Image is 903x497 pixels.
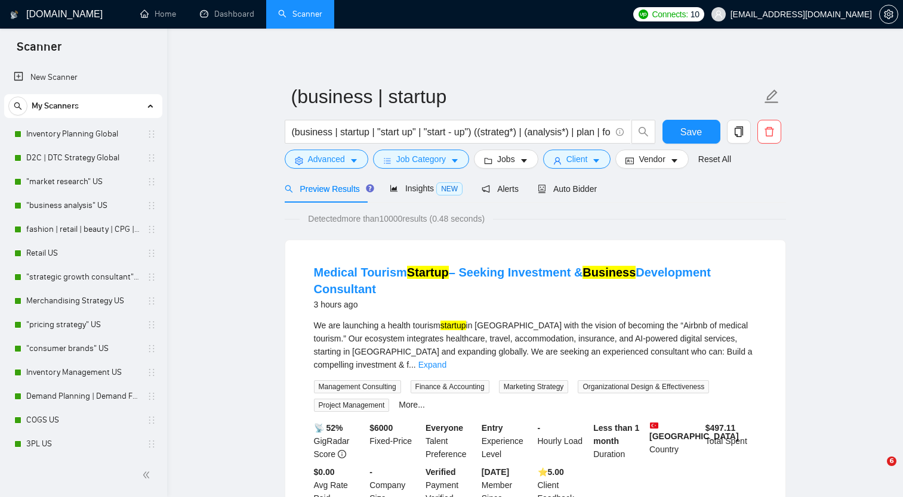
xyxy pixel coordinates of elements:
span: holder [147,129,156,139]
a: "pricing strategy" US [26,313,140,337]
span: holder [147,177,156,187]
span: Alerts [482,184,519,194]
span: holder [147,344,156,353]
span: edit [764,89,779,104]
span: Organizational Design & Effectiveness [578,380,709,393]
button: userClientcaret-down [543,150,611,169]
b: Entry [482,423,503,433]
span: caret-down [520,156,528,165]
span: Save [680,125,702,139]
span: idcard [625,156,634,165]
span: holder [147,201,156,210]
img: 🇹🇷 [650,421,658,430]
span: caret-down [670,156,679,165]
div: 3 hours ago [314,297,757,312]
div: Total Spent [703,421,759,461]
span: search [9,102,27,110]
span: area-chart [390,184,398,192]
div: Country [647,421,703,461]
button: settingAdvancedcaret-down [285,150,368,169]
span: 6 [887,456,896,466]
span: Insights [390,184,463,193]
span: Management Consulting [314,380,401,393]
a: 3PL US [26,432,140,456]
div: Talent Preference [423,421,479,461]
div: Duration [591,421,647,461]
span: double-left [142,469,154,481]
a: "business analysis" US [26,194,140,218]
span: Scanner [7,38,71,63]
mark: Business [583,266,636,279]
span: holder [147,248,156,258]
b: ⭐️ 5.00 [538,467,564,477]
span: caret-down [451,156,459,165]
span: 10 [691,8,699,21]
span: ... [409,360,416,369]
b: Verified [426,467,456,477]
span: holder [147,415,156,425]
b: [DATE] [482,467,509,477]
b: - [369,467,372,477]
b: $ 497.11 [705,423,736,433]
span: Job Category [396,153,446,166]
span: holder [147,153,156,163]
mark: startup [440,321,466,330]
span: notification [482,185,490,193]
button: folderJobscaret-down [474,150,538,169]
div: Fixed-Price [367,421,423,461]
span: info-circle [338,450,346,458]
b: Everyone [426,423,463,433]
span: holder [147,439,156,449]
span: Marketing Strategy [499,380,569,393]
span: caret-down [350,156,358,165]
span: NEW [436,182,463,195]
b: $0.00 [314,467,335,477]
span: setting [880,10,898,19]
span: Jobs [497,153,515,166]
a: "consumer brands" US [26,337,140,361]
a: Inventory Planning Global [26,122,140,146]
b: 📡 52% [314,423,343,433]
span: Connects: [652,8,688,21]
span: Project Management [314,399,390,412]
button: Save [662,120,720,144]
a: COGS US [26,408,140,432]
a: D2C | DTC Strategy Global [26,146,140,170]
button: idcardVendorcaret-down [615,150,688,169]
a: Retail US [26,241,140,265]
a: Merchandising Strategy US [26,289,140,313]
span: bars [383,156,392,165]
span: user [553,156,562,165]
span: caret-down [592,156,600,165]
a: Demand Planning | Demand Forecasting US [26,384,140,408]
span: setting [295,156,303,165]
span: folder [484,156,492,165]
b: $ 6000 [369,423,393,433]
a: More... [399,400,425,409]
a: Expand [418,360,446,369]
span: Advanced [308,153,345,166]
a: Inventory Management US [26,361,140,384]
span: search [285,185,293,193]
span: delete [758,126,781,137]
span: Auto Bidder [538,184,597,194]
span: user [714,10,723,18]
a: New Scanner [14,66,153,89]
button: delete [757,120,781,144]
a: Medical TourismStartup– Seeking Investment &BusinessDevelopment Consultant [314,266,711,296]
span: holder [147,225,156,234]
div: Hourly Load [535,421,591,461]
mark: Startup [407,266,449,279]
span: My Scanners [32,94,79,118]
b: Less than 1 month [593,423,639,446]
input: Scanner name... [291,82,762,111]
span: info-circle [616,128,624,136]
a: fashion | retail | beauty | CPG | "consumer goods" US [26,218,140,241]
div: GigRadar Score [312,421,368,461]
div: We are launching a health tourism in [GEOGRAPHIC_DATA] with the vision of becoming the “Airbnb of... [314,319,757,371]
span: copy [728,126,750,137]
div: Tooltip anchor [365,183,375,194]
button: copy [727,120,751,144]
span: Detected more than 10000 results (0.48 seconds) [300,212,493,225]
span: holder [147,368,156,377]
